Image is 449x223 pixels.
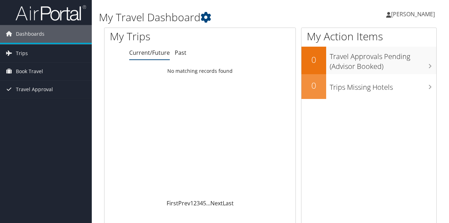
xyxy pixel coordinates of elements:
span: Dashboards [16,25,44,43]
td: No matching records found [104,65,295,77]
h1: My Trips [110,29,211,44]
span: Book Travel [16,63,43,80]
a: First [167,199,178,207]
h1: My Action Items [301,29,436,44]
a: [PERSON_NAME] [386,4,442,25]
a: 2 [193,199,197,207]
a: 0Travel Approvals Pending (Advisor Booked) [301,47,436,74]
a: 3 [197,199,200,207]
h2: 0 [301,54,326,66]
span: Trips [16,45,28,62]
a: 0Trips Missing Hotels [301,74,436,99]
a: Prev [178,199,190,207]
h1: My Travel Dashboard [99,10,328,25]
a: Last [223,199,234,207]
span: [PERSON_NAME] [391,10,435,18]
a: Next [210,199,223,207]
a: Current/Future [129,49,170,57]
h3: Trips Missing Hotels [330,79,436,92]
a: Past [175,49,186,57]
span: … [206,199,210,207]
h3: Travel Approvals Pending (Advisor Booked) [330,48,436,71]
span: Travel Approval [16,81,53,98]
h2: 0 [301,80,326,92]
a: 4 [200,199,203,207]
a: 1 [190,199,193,207]
img: airportal-logo.png [16,5,86,21]
a: 5 [203,199,206,207]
